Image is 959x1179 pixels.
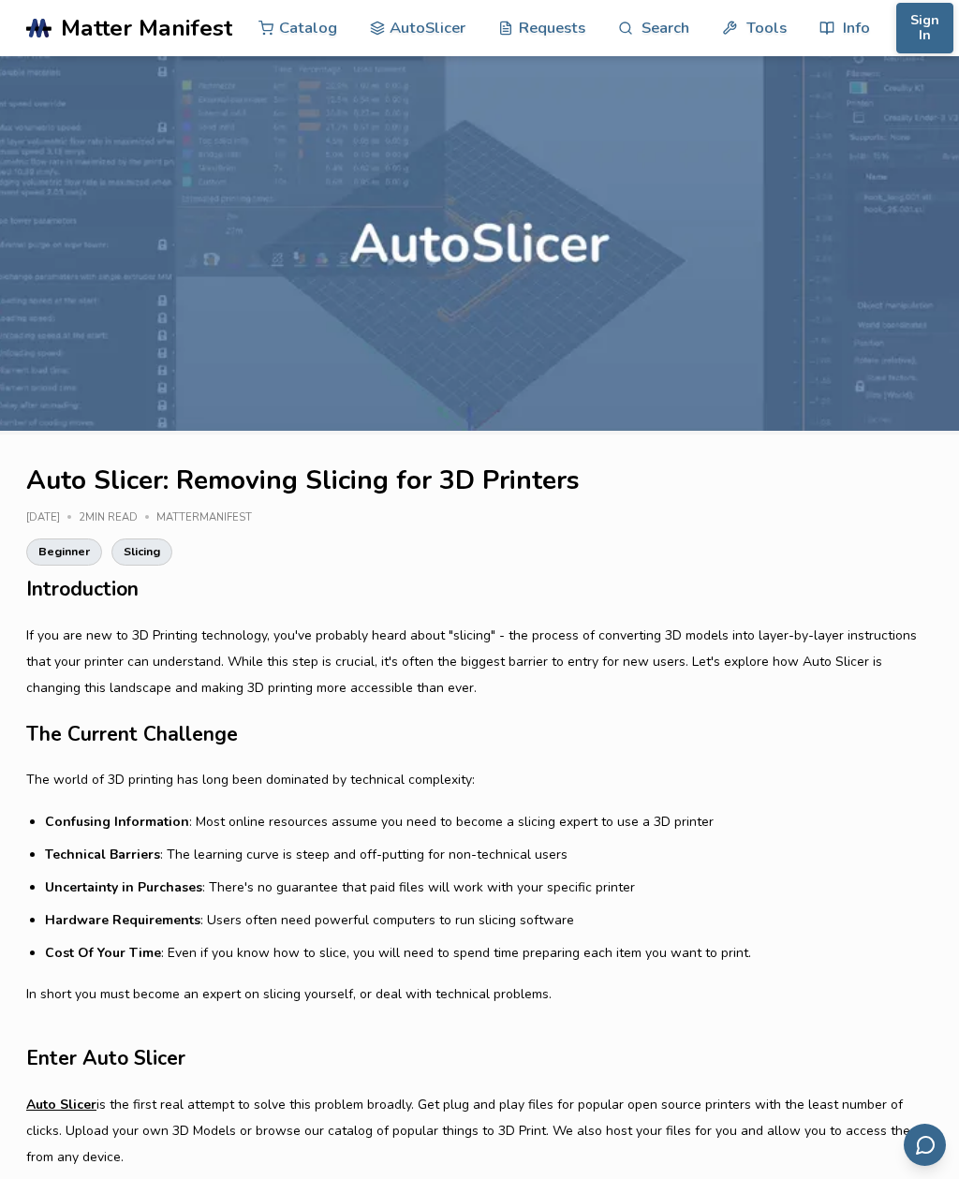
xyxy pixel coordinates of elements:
strong: Technical Barriers [45,846,160,863]
li: : Users often need powerful computers to run slicing software [45,910,933,930]
strong: Hardware Requirements [45,911,200,929]
div: MatterManifest [156,512,265,524]
p: The world of 3D printing has long been dominated by technical complexity: [26,767,933,793]
h2: Enter Auto Slicer [26,1044,933,1073]
a: Beginner [26,538,102,565]
h2: The Current Challenge [26,720,933,749]
p: If you are new to 3D Printing technology, you've probably heard about "slicing" - the process of ... [26,623,933,701]
button: Send feedback via email [904,1124,946,1166]
li: : Even if you know how to slice, you will need to spend time preparing each item you want to print. [45,943,933,963]
div: [DATE] [26,512,79,524]
strong: Confusing Information [45,813,189,831]
li: : The learning curve is steep and off-putting for non-technical users [45,845,933,864]
div: 2 min read [79,512,156,524]
strong: Uncertainty in Purchases [45,878,202,896]
p: is the first real attempt to solve this problem broadly. Get plug and play files for popular open... [26,1092,933,1171]
strong: Cost Of Your Time [45,944,161,962]
h2: Introduction [26,575,933,604]
button: Sign In [896,3,953,53]
li: : There's no guarantee that paid files will work with your specific printer [45,877,933,897]
h1: Auto Slicer: Removing Slicing for 3D Printers [26,466,933,495]
p: In short you must become an expert on slicing yourself, or deal with technical problems. [26,981,933,1008]
a: Auto Slicer [26,1092,96,1118]
a: Slicing [111,538,172,565]
span: Matter Manifest [61,15,232,41]
li: : Most online resources assume you need to become a slicing expert to use a 3D printer [45,812,933,832]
